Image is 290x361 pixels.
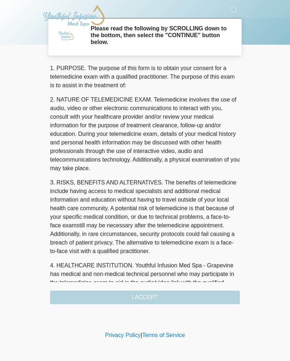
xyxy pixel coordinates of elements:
[142,332,185,338] a: Terms of Service
[91,25,229,46] h2: Please read the following by SCROLLING down to the bottom, then select the "CONTINUE" button below.
[43,5,105,27] img: Youthful Infusion Med Spa - Grapevine Logo
[105,332,141,338] a: Privacy Policy
[50,261,240,296] p: 4. HEALTHCARE INSTITUTION. Youthful Infusion Med Spa - Grapevine has medical and non-medical tech...
[55,25,77,46] img: Agent Avatar
[50,178,240,256] p: 3. RISKS, BENEFITS AND ALTERNATIVES. The benefits of telemedicine include having access to medica...
[141,332,142,338] a: |
[50,95,240,173] p: 2. NATURE OF TELEMEDICINE EXAM. Telemedicine involves the use of audio, video or other electronic...
[50,64,240,90] p: 1. PURPOSE. The purpose of this form is to obtain your consent for a telemedicine exam with a qua...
